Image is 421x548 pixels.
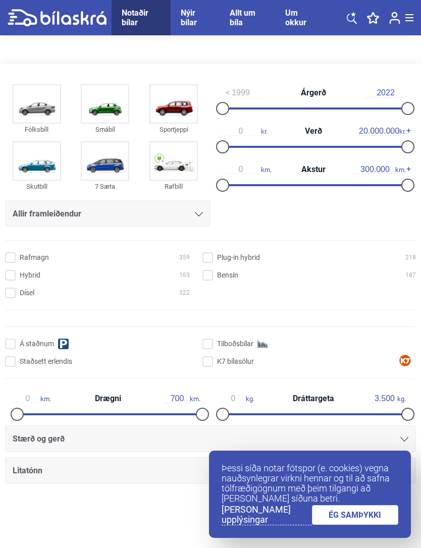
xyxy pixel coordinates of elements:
[217,252,260,263] span: Plug-in hybrid
[15,394,51,403] span: km.
[20,252,49,263] span: Rafmagn
[13,181,61,192] div: Skutbíll
[92,395,124,403] span: Drægni
[405,252,416,263] span: 218
[230,8,265,27] a: Allt um bíla
[405,270,416,281] span: 187
[372,394,406,403] span: kg.
[221,127,268,136] span: kr.
[179,252,190,263] span: 359
[217,339,253,349] span: Tilboðsbílar
[179,270,190,281] span: 163
[13,207,81,221] span: Allir framleiðendur
[299,166,328,174] span: Akstur
[81,124,129,135] div: Smábíl
[13,432,65,446] span: Stærð og gerð
[221,394,254,403] span: kg.
[355,165,406,174] span: km.
[285,8,317,27] a: Um okkur
[20,356,72,367] span: Staðsett erlendis
[217,270,238,281] span: Bensín
[222,505,312,525] a: [PERSON_NAME] upplýsingar
[165,394,200,403] span: km.
[149,181,198,192] div: Rafbíll
[181,8,209,27] a: Nýir bílar
[20,270,40,281] span: Hybrid
[179,288,190,298] span: 322
[13,124,61,135] div: Fólksbíll
[290,395,337,403] span: Dráttargeta
[122,8,161,27] a: Notaðir bílar
[359,127,406,136] span: kr.
[20,288,34,298] span: Dísel
[20,339,54,349] span: Á staðnum
[221,165,272,174] span: km.
[13,464,42,478] span: Litatónn
[389,12,400,24] img: user-login.svg
[81,181,129,192] div: 7 Sæta
[298,89,329,97] span: Árgerð
[149,124,198,135] div: Sportjeppi
[217,356,254,367] span: K7 bílasölur
[302,127,325,135] span: Verð
[222,463,398,504] p: Þessi síða notar fótspor (e. cookies) vegna nauðsynlegrar virkni hennar og til að safna tölfræðig...
[312,505,399,525] a: ÉG SAMÞYKKI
